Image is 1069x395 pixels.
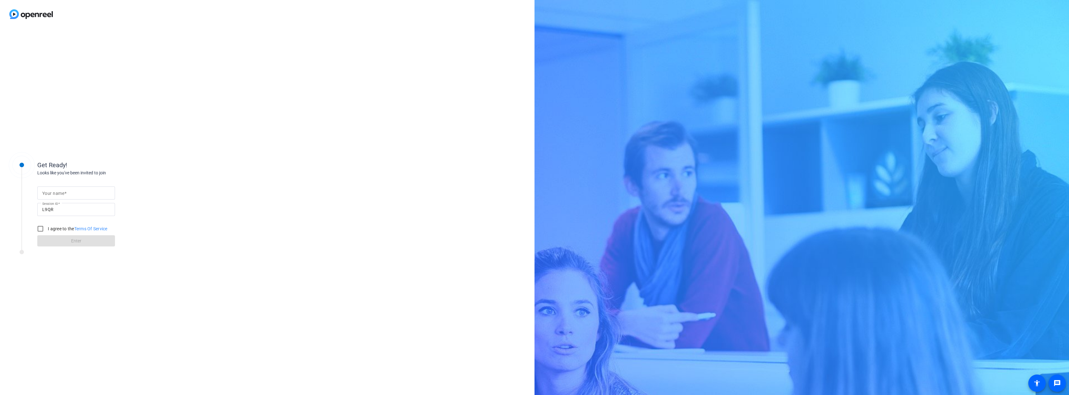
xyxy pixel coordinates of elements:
label: I agree to the [47,226,108,232]
div: Looks like you've been invited to join [37,170,162,176]
div: Get Ready! [37,160,162,170]
mat-icon: message [1053,379,1061,387]
a: Terms Of Service [74,226,108,231]
mat-label: Your name [42,191,64,196]
mat-label: Session ID [42,202,58,205]
mat-icon: accessibility [1033,379,1041,387]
